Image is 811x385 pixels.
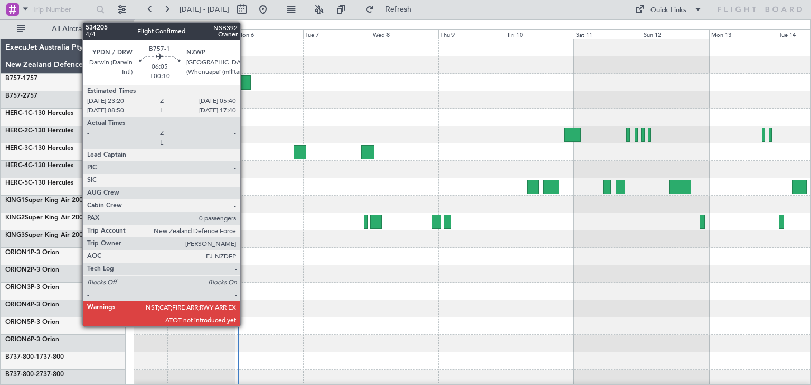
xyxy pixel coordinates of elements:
[5,302,59,308] a: ORION4P-3 Orion
[376,6,421,13] span: Refresh
[5,162,28,169] span: HERC-4
[5,215,25,221] span: KING2
[5,180,73,186] a: HERC-5C-130 Hercules
[5,215,83,221] a: KING2Super King Air 200
[5,267,31,273] span: ORION2
[5,128,28,134] span: HERC-2
[5,110,28,117] span: HERC-1
[5,197,83,204] a: KING1Super King Air 200
[5,249,31,256] span: ORION1
[27,25,111,33] span: All Aircraft
[5,336,59,343] a: ORION6P-3 Orion
[5,249,59,256] a: ORION1P-3 Orion
[5,302,31,308] span: ORION4
[5,284,31,291] span: ORION3
[5,180,28,186] span: HERC-5
[167,29,235,38] div: Sun 5
[235,29,303,38] div: Mon 6
[506,29,573,38] div: Fri 10
[5,128,73,134] a: HERC-2C-130 Hercules
[136,21,154,30] div: [DATE]
[5,232,83,238] a: KING3Super King Air 200
[5,319,59,325] a: ORION5P-3 Orion
[5,93,26,99] span: B757-2
[32,2,93,17] input: Trip Number
[5,371,64,378] a: B737-800-2737-800
[12,21,115,37] button: All Aircraft
[5,267,59,273] a: ORION2P-3 Orion
[5,284,59,291] a: ORION3P-3 Orion
[574,29,642,38] div: Sat 11
[5,162,73,169] a: HERC-4C-130 Hercules
[180,5,229,14] span: [DATE] - [DATE]
[5,319,31,325] span: ORION5
[5,336,31,343] span: ORION6
[709,29,777,38] div: Mon 13
[629,1,708,18] button: Quick Links
[650,5,686,16] div: Quick Links
[361,1,424,18] button: Refresh
[371,29,438,38] div: Wed 8
[303,29,371,38] div: Tue 7
[5,232,25,238] span: KING3
[5,75,37,82] a: B757-1757
[5,145,28,151] span: HERC-3
[5,145,73,151] a: HERC-3C-130 Hercules
[5,110,73,117] a: HERC-1C-130 Hercules
[5,197,25,204] span: KING1
[642,29,709,38] div: Sun 12
[5,75,26,82] span: B757-1
[5,93,37,99] a: B757-2757
[5,354,40,360] span: B737-800-1
[5,354,64,360] a: B737-800-1737-800
[438,29,506,38] div: Thu 9
[5,371,40,378] span: B737-800-2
